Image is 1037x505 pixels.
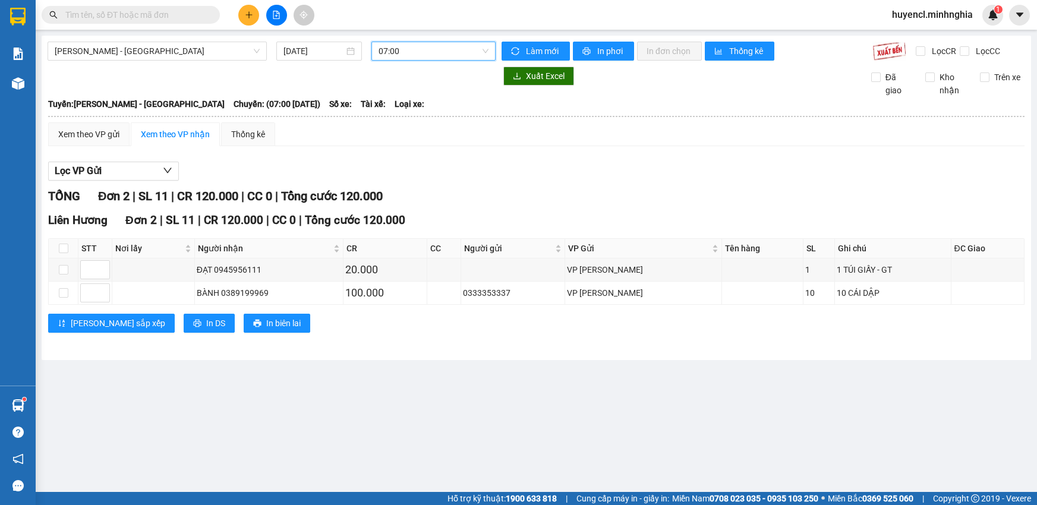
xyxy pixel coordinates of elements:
[12,453,24,465] span: notification
[241,189,244,203] span: |
[275,189,278,203] span: |
[204,213,263,227] span: CR 120.000
[637,42,702,61] button: In đơn chọn
[305,213,405,227] span: Tổng cước 120.000
[12,427,24,438] span: question-circle
[48,314,175,333] button: sort-ascending[PERSON_NAME] sắp xếp
[837,263,949,276] div: 1 TÚI GIẤY - GT
[935,71,970,97] span: Kho nhận
[395,97,424,111] span: Loại xe:
[996,5,1000,14] span: 1
[163,166,172,175] span: down
[283,45,344,58] input: 12/09/2025
[58,319,66,329] span: sort-ascending
[872,42,906,61] img: 9k=
[329,97,352,111] span: Số xe:
[927,45,958,58] span: Lọc CR
[427,239,461,258] th: CC
[379,42,488,60] span: 07:00
[266,317,301,330] span: In biên lai
[526,70,565,83] span: Xuất Excel
[705,42,774,61] button: bar-chartThống kê
[971,45,1002,58] span: Lọc CC
[722,239,803,258] th: Tên hàng
[882,7,982,22] span: huyencl.minhnghia
[881,71,916,97] span: Đã giao
[272,11,280,19] span: file-add
[160,213,163,227] span: |
[862,494,913,503] strong: 0369 525 060
[206,317,225,330] span: In DS
[65,8,206,21] input: Tìm tên, số ĐT hoặc mã đơn
[48,189,80,203] span: TỔNG
[989,71,1025,84] span: Trên xe
[238,5,259,26] button: plus
[573,42,634,61] button: printerIn phơi
[821,496,825,501] span: ⚪️
[48,162,179,181] button: Lọc VP Gửi
[567,286,720,299] div: VP [PERSON_NAME]
[828,492,913,505] span: Miền Bắc
[245,11,253,19] span: plus
[115,242,182,255] span: Nơi lấy
[12,399,24,412] img: warehouse-icon
[345,285,425,301] div: 100.000
[166,213,195,227] span: SL 11
[141,128,210,141] div: Xem theo VP nhận
[55,163,102,178] span: Lọc VP Gửi
[125,213,157,227] span: Đơn 2
[526,45,560,58] span: Làm mới
[58,128,119,141] div: Xem theo VP gửi
[506,494,557,503] strong: 1900 633 818
[49,11,58,19] span: search
[10,8,26,26] img: logo-vxr
[513,72,521,81] span: download
[171,189,174,203] span: |
[299,213,302,227] span: |
[837,286,949,299] div: 10 CÁI DẬP
[48,99,225,109] b: Tuyến: [PERSON_NAME] - [GEOGRAPHIC_DATA]
[994,5,1003,14] sup: 1
[988,10,998,20] img: icon-new-feature
[565,282,722,305] td: VP Phan Rí
[193,319,201,329] span: printer
[729,45,765,58] span: Thống kê
[447,492,557,505] span: Hỗ trợ kỹ thuật:
[805,286,833,299] div: 10
[198,213,201,227] span: |
[576,492,669,505] span: Cung cấp máy in - giấy in:
[803,239,835,258] th: SL
[567,263,720,276] div: VP [PERSON_NAME]
[247,189,272,203] span: CC 0
[12,77,24,90] img: warehouse-icon
[12,480,24,491] span: message
[78,239,112,258] th: STT
[502,42,570,61] button: syncLàm mới
[672,492,818,505] span: Miền Nam
[922,492,924,505] span: |
[1014,10,1025,20] span: caret-down
[12,48,24,60] img: solution-icon
[345,261,425,278] div: 20.000
[1009,5,1030,26] button: caret-down
[177,189,238,203] span: CR 120.000
[138,189,168,203] span: SL 11
[805,263,833,276] div: 1
[71,317,165,330] span: [PERSON_NAME] sắp xếp
[197,263,341,276] div: ĐẠT 0945956111
[266,5,287,26] button: file-add
[951,239,1025,258] th: ĐC Giao
[710,494,818,503] strong: 0708 023 035 - 0935 103 250
[98,189,130,203] span: Đơn 2
[971,494,979,503] span: copyright
[198,242,331,255] span: Người nhận
[511,47,521,56] span: sync
[281,189,383,203] span: Tổng cước 120.000
[184,314,235,333] button: printerIn DS
[464,242,553,255] span: Người gửi
[48,213,108,227] span: Liên Hương
[503,67,574,86] button: downloadXuất Excel
[565,258,722,282] td: VP Phan Rí
[294,5,314,26] button: aim
[566,492,568,505] span: |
